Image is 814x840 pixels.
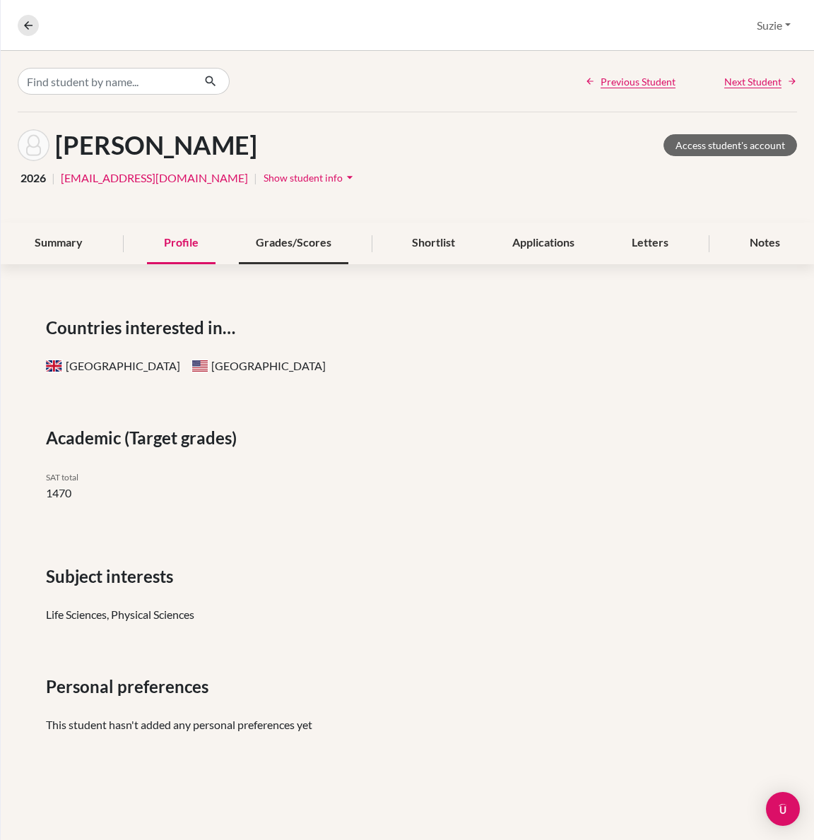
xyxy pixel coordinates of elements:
[495,223,591,264] div: Applications
[766,792,800,826] div: Open Intercom Messenger
[18,129,49,161] img: Eunchan Shin's avatar
[264,172,343,184] span: Show student info
[46,674,214,699] span: Personal preferences
[46,606,769,623] div: Life Sciences, Physical Sciences
[724,74,797,89] a: Next Student
[46,564,179,589] span: Subject interests
[52,170,55,187] span: |
[46,360,63,372] span: United Kingdom
[254,170,257,187] span: |
[46,425,242,451] span: Academic (Target grades)
[724,74,781,89] span: Next Student
[601,74,676,89] span: Previous Student
[615,223,685,264] div: Letters
[750,12,797,39] button: Suzie
[20,170,46,187] span: 2026
[18,68,193,95] input: Find student by name...
[585,74,676,89] a: Previous Student
[46,485,397,502] li: 1470
[46,315,241,341] span: Countries interested in…
[263,167,358,189] button: Show student infoarrow_drop_down
[55,130,257,160] h1: [PERSON_NAME]
[663,134,797,156] a: Access student's account
[191,359,326,372] span: [GEOGRAPHIC_DATA]
[191,360,208,372] span: United States of America
[46,716,769,733] p: This student hasn't added any personal preferences yet
[395,223,472,264] div: Shortlist
[46,359,180,372] span: [GEOGRAPHIC_DATA]
[61,170,248,187] a: [EMAIL_ADDRESS][DOMAIN_NAME]
[239,223,348,264] div: Grades/Scores
[18,223,100,264] div: Summary
[147,223,216,264] div: Profile
[343,170,357,184] i: arrow_drop_down
[733,223,797,264] div: Notes
[46,472,78,483] span: SAT total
